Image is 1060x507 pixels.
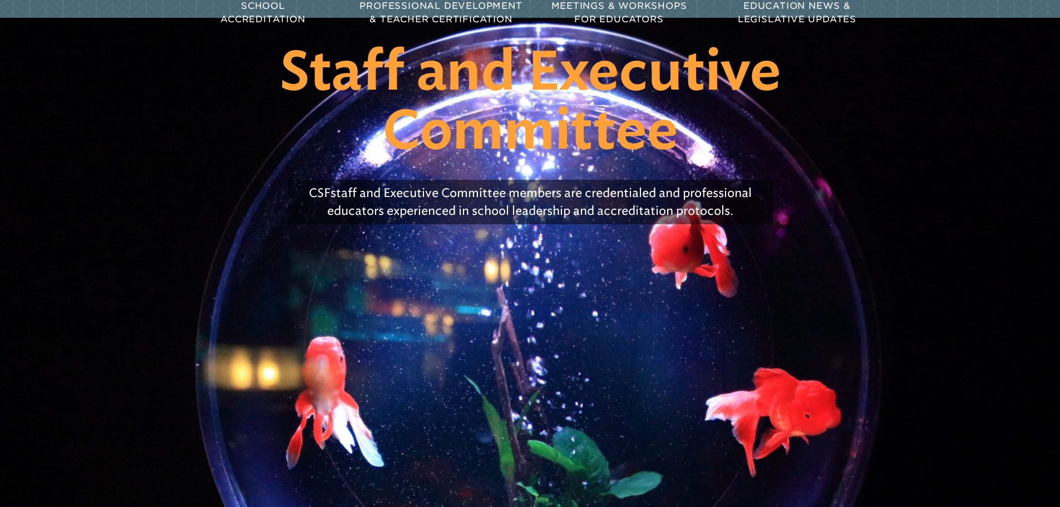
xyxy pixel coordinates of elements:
h1: Staff and Executive Committee [244,45,816,162]
span: Education News & Legislative Updates [738,1,856,24]
span: School Accreditation [220,1,305,24]
span: CSF [309,185,331,200]
span: Professional Development & Teacher Certification [359,1,522,24]
span: Meetings & Workshops for Educators [551,1,687,24]
p: staff and Executive Committee members are credentialed and professional educators experienced in ... [288,180,773,224]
